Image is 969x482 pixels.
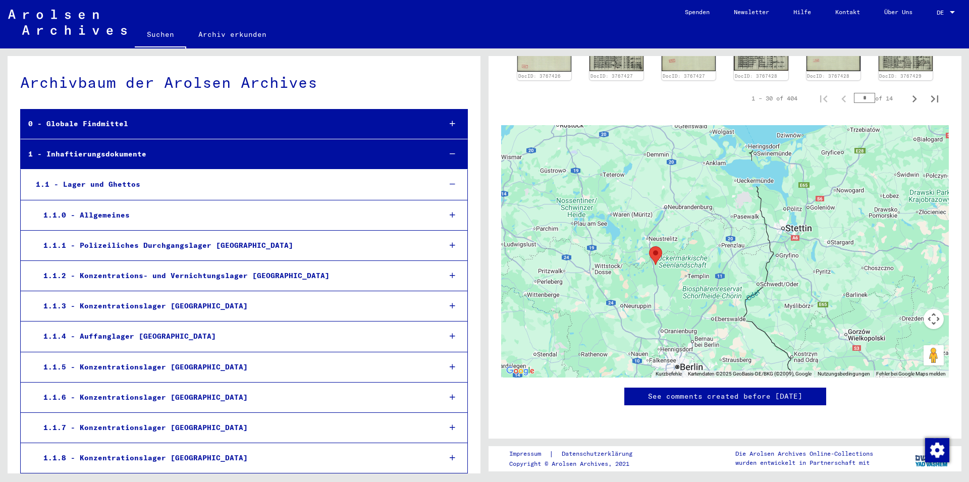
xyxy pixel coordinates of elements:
[924,309,944,329] button: Kamerasteuerung für die Karte
[648,391,802,402] a: See comments created before [DATE]
[925,88,945,109] button: Last page
[925,438,949,462] div: Zustimmung ändern
[688,371,812,377] span: Kartendaten ©2025 GeoBasis-DE/BKG (©2009), Google
[36,296,433,316] div: 1.1.3 - Konzentrationslager [GEOGRAPHIC_DATA]
[36,205,433,225] div: 1.1.0 - Allgemeines
[36,448,433,468] div: 1.1.8 - Konzentrationslager [GEOGRAPHIC_DATA]
[663,73,705,79] a: DocID: 3767427
[656,370,682,378] button: Kurzbefehle
[21,114,433,134] div: 0 - Globale Findmittel
[36,357,433,377] div: 1.1.5 - Konzentrationslager [GEOGRAPHIC_DATA]
[937,9,948,16] span: DE
[186,22,279,46] a: Archiv erkunden
[735,458,873,467] p: wurden entwickelt in Partnerschaft mit
[36,418,433,438] div: 1.1.7 - Konzentrationslager [GEOGRAPHIC_DATA]
[807,73,849,79] a: DocID: 3767428
[913,446,951,471] img: yv_logo.png
[876,371,946,377] a: Fehler bei Google Maps melden
[8,10,127,35] img: Arolsen_neg.svg
[649,246,662,265] div: Ravensbrück Concentration Camp
[509,459,644,468] p: Copyright © Arolsen Archives, 2021
[509,449,644,459] div: |
[925,438,949,462] img: Zustimmung ändern
[879,73,922,79] a: DocID: 3767429
[504,364,537,378] a: Dieses Gebiet in Google Maps öffnen (in neuem Fenster)
[504,364,537,378] img: Google
[554,449,644,459] a: Datenschutzerklärung
[36,388,433,407] div: 1.1.6 - Konzentrationslager [GEOGRAPHIC_DATA]
[904,88,925,109] button: Next page
[135,22,186,48] a: Suchen
[590,73,633,79] a: DocID: 3767427
[854,93,904,103] div: of 14
[735,449,873,458] p: Die Arolsen Archives Online-Collections
[36,266,433,286] div: 1.1.2 - Konzentrations- und Vernichtungslager [GEOGRAPHIC_DATA]
[814,88,834,109] button: First page
[834,88,854,109] button: Previous page
[21,144,433,164] div: 1 - Inhaftierungsdokumente
[28,175,433,194] div: 1.1 - Lager und Ghettos
[509,449,549,459] a: Impressum
[735,73,777,79] a: DocID: 3767428
[924,345,944,365] button: Pegman auf die Karte ziehen, um Street View aufzurufen
[818,371,870,377] a: Nutzungsbedingungen
[36,236,433,255] div: 1.1.1 - Polizeiliches Durchgangslager [GEOGRAPHIC_DATA]
[518,73,561,79] a: DocID: 3767426
[20,71,468,94] div: Archivbaum der Arolsen Archives
[36,327,433,346] div: 1.1.4 - Auffanglager [GEOGRAPHIC_DATA]
[751,94,797,103] div: 1 – 30 of 404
